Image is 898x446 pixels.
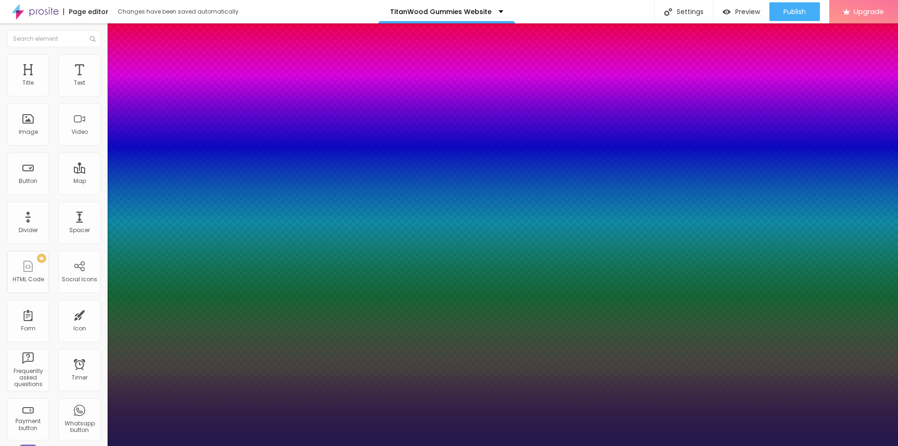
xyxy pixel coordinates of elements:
[9,368,46,388] div: Frequently asked questions
[9,418,46,431] div: Payment button
[19,227,38,234] div: Divider
[69,227,90,234] div: Spacer
[13,276,44,283] div: HTML Code
[664,8,672,16] img: Icone
[73,178,86,184] div: Map
[61,420,98,434] div: Whatsapp button
[72,129,88,135] div: Video
[19,129,38,135] div: Image
[90,36,95,42] img: Icone
[118,9,239,15] div: Changes have been saved automatically
[769,2,820,21] button: Publish
[390,8,492,15] p: TitanWood Gummies Website
[723,8,731,16] img: view-1.svg
[73,325,86,332] div: Icon
[72,374,87,381] div: Timer
[74,80,85,86] div: Text
[713,2,769,21] button: Preview
[22,80,34,86] div: Title
[21,325,36,332] div: Form
[63,8,109,15] div: Page editor
[854,7,884,15] span: Upgrade
[7,30,101,47] input: Search element
[19,178,37,184] div: Button
[735,8,760,15] span: Preview
[62,276,97,283] div: Social Icons
[783,8,806,15] span: Publish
